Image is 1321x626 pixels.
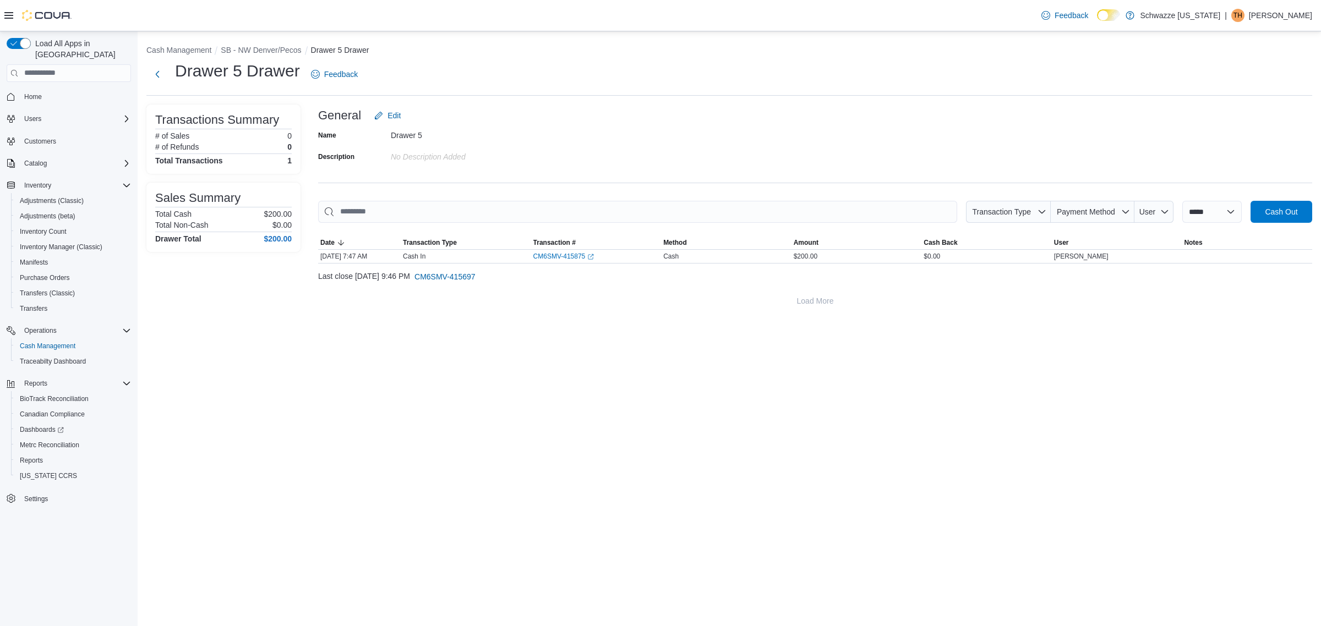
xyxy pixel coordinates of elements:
[11,407,135,422] button: Canadian Compliance
[20,492,52,506] a: Settings
[20,304,47,313] span: Transfers
[287,142,292,151] p: 0
[155,234,201,243] h4: Drawer Total
[307,63,362,85] a: Feedback
[403,238,457,247] span: Transaction Type
[20,377,131,390] span: Reports
[272,221,292,229] p: $0.00
[318,290,1312,312] button: Load More
[15,339,131,353] span: Cash Management
[391,127,538,140] div: Drawer 5
[15,194,131,207] span: Adjustments (Classic)
[318,266,1312,288] div: Last close [DATE] 9:46 PM
[1182,236,1312,249] button: Notes
[1054,252,1109,261] span: [PERSON_NAME]
[20,179,131,192] span: Inventory
[1139,207,1156,216] span: User
[1051,201,1134,223] button: Payment Method
[155,142,199,151] h6: # of Refunds
[15,271,74,284] a: Purchase Orders
[15,469,81,482] a: [US_STATE] CCRS
[15,454,47,467] a: Reports
[1055,10,1088,21] span: Feedback
[11,422,135,437] a: Dashboards
[287,131,292,140] p: 0
[20,410,85,419] span: Canadian Compliance
[20,471,77,480] span: [US_STATE] CCRS
[2,156,135,171] button: Catalog
[414,271,476,282] span: CM6SMV-415697
[20,227,67,236] span: Inventory Count
[15,287,131,300] span: Transfers (Classic)
[11,193,135,208] button: Adjustments (Classic)
[15,194,88,207] a: Adjustments (Classic)
[1184,238,1202,247] span: Notes
[11,453,135,468] button: Reports
[15,355,90,368] a: Traceabilty Dashboard
[661,236,791,249] button: Method
[924,238,957,247] span: Cash Back
[15,438,84,452] a: Metrc Reconciliation
[11,301,135,316] button: Transfers
[15,256,52,269] a: Manifests
[1054,238,1069,247] span: User
[311,46,369,54] button: Drawer 5 Drawer
[264,210,292,218] p: $200.00
[11,437,135,453] button: Metrc Reconciliation
[24,326,57,335] span: Operations
[1249,9,1312,22] p: [PERSON_NAME]
[370,105,405,127] button: Edit
[20,456,43,465] span: Reports
[15,210,80,223] a: Adjustments (beta)
[155,131,189,140] h6: # of Sales
[11,285,135,301] button: Transfers (Classic)
[155,156,223,165] h4: Total Transactions
[20,491,131,505] span: Settings
[20,134,131,148] span: Customers
[20,289,75,298] span: Transfers (Classic)
[20,157,131,170] span: Catalog
[15,392,131,405] span: BioTrack Reconciliation
[663,238,687,247] span: Method
[320,238,335,247] span: Date
[387,110,401,121] span: Edit
[15,302,52,315] a: Transfers
[155,113,279,127] h3: Transactions Summary
[791,236,922,249] button: Amount
[15,408,131,421] span: Canadian Compliance
[921,250,1052,263] div: $0.00
[20,179,56,192] button: Inventory
[15,302,131,315] span: Transfers
[24,495,48,503] span: Settings
[24,137,56,146] span: Customers
[1251,201,1312,223] button: Cash Out
[15,240,131,254] span: Inventory Manager (Classic)
[20,157,51,170] button: Catalog
[20,425,64,434] span: Dashboards
[20,135,61,148] a: Customers
[15,423,68,436] a: Dashboards
[20,441,79,449] span: Metrc Reconciliation
[533,238,576,247] span: Transaction #
[921,236,1052,249] button: Cash Back
[11,255,135,270] button: Manifests
[11,208,135,224] button: Adjustments (beta)
[15,392,93,405] a: BioTrack Reconciliation
[2,376,135,391] button: Reports
[410,266,480,288] button: CM6SMV-415697
[221,46,301,54] button: SB - NW Denver/Pecos
[20,394,89,403] span: BioTrack Reconciliation
[318,201,957,223] input: This is a search bar. As you type, the results lower in the page will automatically filter.
[20,90,131,103] span: Home
[11,468,135,484] button: [US_STATE] CCRS
[15,225,71,238] a: Inventory Count
[20,90,46,103] a: Home
[31,38,131,60] span: Load All Apps in [GEOGRAPHIC_DATA]
[1037,4,1093,26] a: Feedback
[1052,236,1182,249] button: User
[663,252,679,261] span: Cash
[20,243,102,251] span: Inventory Manager (Classic)
[20,258,48,267] span: Manifests
[24,379,47,388] span: Reports
[20,324,61,337] button: Operations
